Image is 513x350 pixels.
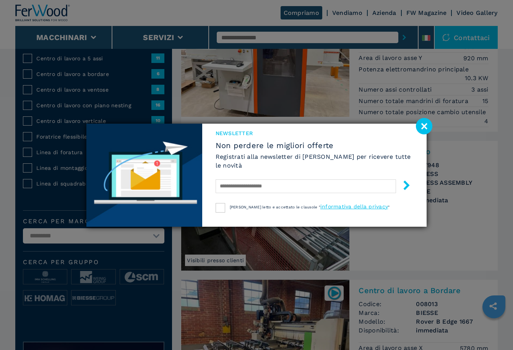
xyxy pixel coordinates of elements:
span: [PERSON_NAME] letto e accettato le clausole " [230,205,320,209]
img: Newsletter image [86,124,202,227]
span: Non perdere le migliori offerte [216,141,413,150]
a: informativa della privacy [320,203,388,210]
span: NEWSLETTER [216,129,413,137]
button: submit-button [394,177,411,195]
span: " [388,205,390,209]
h6: Registrati alla newsletter di [PERSON_NAME] per ricevere tutte le novità [216,152,413,170]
